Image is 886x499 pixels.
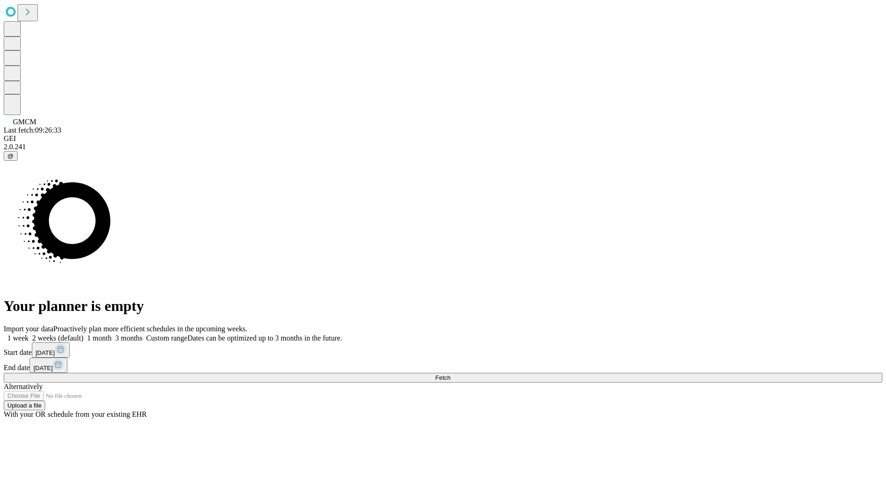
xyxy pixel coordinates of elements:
[32,334,84,342] span: 2 weeks (default)
[435,374,450,381] span: Fetch
[187,334,342,342] span: Dates can be optimized up to 3 months in the future.
[115,334,143,342] span: 3 months
[33,365,53,371] span: [DATE]
[4,143,882,151] div: 2.0.241
[146,334,187,342] span: Custom range
[4,151,18,161] button: @
[4,325,54,333] span: Import your data
[36,349,55,356] span: [DATE]
[54,325,247,333] span: Proactively plan more efficient schedules in the upcoming weeks.
[32,342,70,358] button: [DATE]
[30,358,67,373] button: [DATE]
[4,358,882,373] div: End date
[4,373,882,383] button: Fetch
[4,134,882,143] div: GEI
[13,118,36,126] span: GMCM
[7,152,14,159] span: @
[4,126,61,134] span: Last fetch: 09:26:33
[4,298,882,315] h1: Your planner is empty
[4,401,45,410] button: Upload a file
[4,410,147,418] span: With your OR schedule from your existing EHR
[7,334,29,342] span: 1 week
[4,342,882,358] div: Start date
[87,334,112,342] span: 1 month
[4,383,42,390] span: Alternatively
